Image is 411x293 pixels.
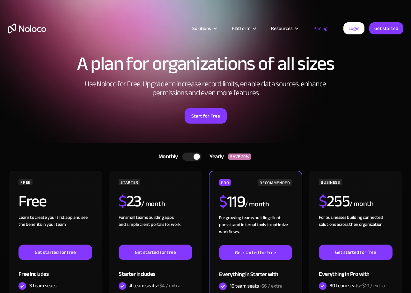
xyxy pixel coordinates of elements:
[29,282,56,289] div: 3 team seats
[319,260,392,281] div: Everything in Pro with
[157,281,180,290] span: +$4 / extra
[319,214,392,245] div: For businesses building connected solutions across their organization. ‍
[129,282,180,289] div: 4 team seats
[18,193,46,209] h2: Free
[219,187,227,217] span: $
[319,186,327,216] span: $
[8,24,46,33] a: home
[185,108,227,124] a: Start for Free
[8,54,403,73] h1: A plan for organizations of all sizes
[360,281,385,290] span: +$10 / extra
[184,24,224,32] div: Solutions
[263,24,305,32] div: Resources
[228,154,251,160] div: SAVE 20%
[119,186,127,216] span: $
[343,22,364,34] a: Login
[119,193,141,209] h2: 23
[219,214,292,245] div: For growing teams building client portals and internal tools to optimize workflows.
[219,245,292,260] a: Get started for free
[119,179,140,185] div: STARTER
[219,194,245,210] h2: 119
[224,24,263,32] div: Platform
[150,152,183,161] div: Monthly
[141,199,165,209] div: / month
[119,260,192,281] div: Starter includes
[259,281,283,291] span: +$6 / extra
[330,282,385,289] div: 30 team seats
[258,179,292,186] div: RECOMMENDED
[319,193,349,209] h2: 255
[192,24,211,32] div: Solutions
[202,152,228,161] div: Yearly
[369,22,403,34] a: Get started
[230,282,283,289] div: 10 team seats
[349,199,373,209] div: / month
[271,24,293,32] div: Resources
[319,179,342,185] div: BUSINESS
[119,214,192,245] div: For small teams building apps and simple client portals for work. ‍
[245,199,269,210] div: / month
[78,80,333,97] h2: Use Noloco for Free. Upgrade to increase record limits, enable data sources, enhance permissions ...
[18,260,92,281] div: Free includes
[119,245,192,260] a: Get started for free
[232,24,250,32] div: Platform
[18,179,33,185] div: FREE
[18,245,92,260] a: Get started for free
[319,245,392,260] a: Get started for free
[219,260,292,281] div: Everything in Starter with
[18,214,92,245] div: Learn to create your first app and see the benefits in your team ‍
[305,24,335,32] a: Pricing
[219,179,231,186] div: PRO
